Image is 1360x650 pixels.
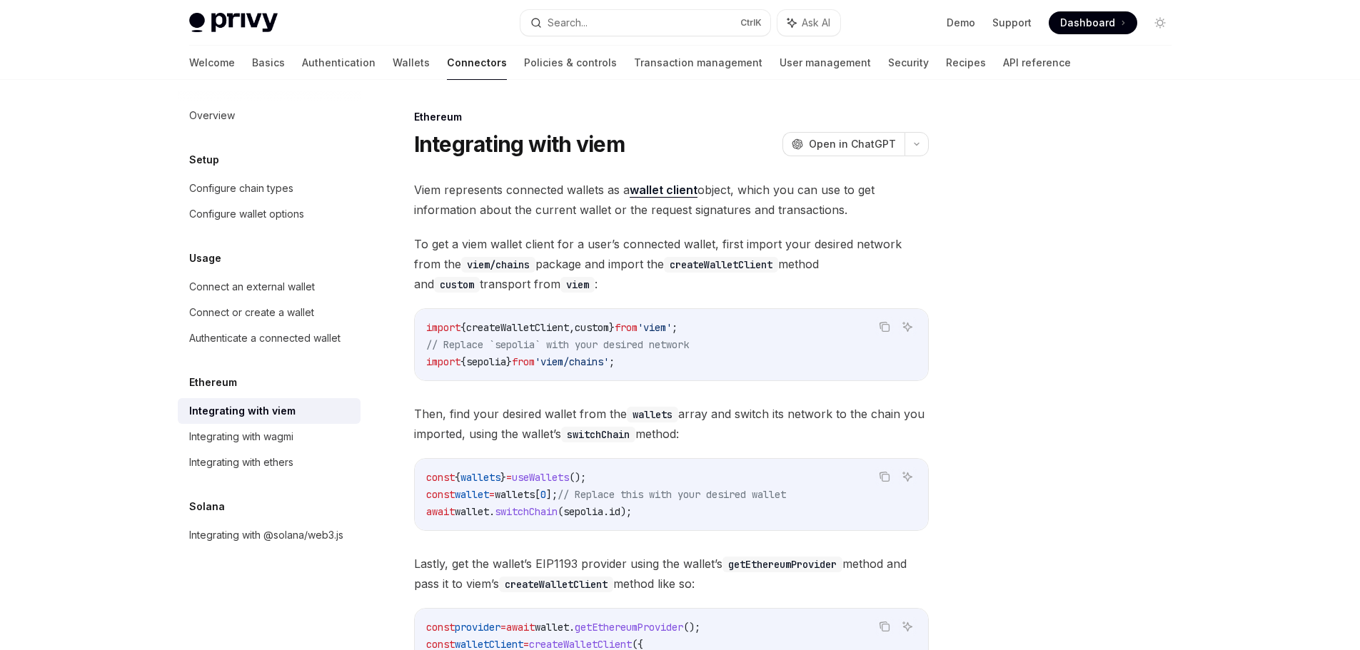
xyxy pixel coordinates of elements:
[466,321,569,334] span: createWalletClient
[569,471,586,484] span: ();
[947,16,975,30] a: Demo
[888,46,929,80] a: Security
[569,621,575,634] span: .
[178,325,361,351] a: Authenticate a connected wallet
[664,257,778,273] code: createWalletClient
[569,321,575,334] span: ,
[189,205,304,223] div: Configure wallet options
[302,46,376,80] a: Authentication
[1003,46,1071,80] a: API reference
[414,110,929,124] div: Ethereum
[489,505,495,518] span: .
[189,151,219,168] h5: Setup
[455,488,489,501] span: wallet
[506,621,535,634] span: await
[535,488,540,501] span: [
[1060,16,1115,30] span: Dashboard
[535,621,569,634] span: wallet
[563,505,603,518] span: sepolia
[540,488,546,501] span: 0
[414,131,625,157] h1: Integrating with viem
[189,250,221,267] h5: Usage
[489,488,495,501] span: =
[189,374,237,391] h5: Ethereum
[495,505,558,518] span: switchChain
[426,338,689,351] span: // Replace `sepolia` with your desired network
[189,428,293,445] div: Integrating with wagmi
[506,355,512,368] span: }
[512,355,535,368] span: from
[780,46,871,80] a: User management
[178,398,361,424] a: Integrating with viem
[875,617,894,636] button: Copy the contents from the code block
[178,522,361,548] a: Integrating with @solana/web3.js
[189,46,235,80] a: Welcome
[506,471,512,484] span: =
[558,505,563,518] span: (
[189,180,293,197] div: Configure chain types
[189,527,343,544] div: Integrating with @solana/web3.js
[638,321,672,334] span: 'viem'
[178,103,361,128] a: Overview
[461,257,535,273] code: viem/chains
[548,14,588,31] div: Search...
[609,355,615,368] span: ;
[524,46,617,80] a: Policies & controls
[178,274,361,300] a: Connect an external wallet
[252,46,285,80] a: Basics
[466,355,506,368] span: sepolia
[615,321,638,334] span: from
[426,321,460,334] span: import
[782,132,905,156] button: Open in ChatGPT
[609,321,615,334] span: }
[740,17,762,29] span: Ctrl K
[558,488,786,501] span: // Replace this with your desired wallet
[898,467,917,486] button: Ask AI
[898,318,917,336] button: Ask AI
[455,471,460,484] span: {
[460,471,500,484] span: wallets
[426,488,455,501] span: const
[178,201,361,227] a: Configure wallet options
[455,621,500,634] span: provider
[603,505,609,518] span: .
[946,46,986,80] a: Recipes
[802,16,830,30] span: Ask AI
[189,330,341,347] div: Authenticate a connected wallet
[620,505,632,518] span: );
[520,10,770,36] button: Search...CtrlK
[1049,11,1137,34] a: Dashboard
[634,46,762,80] a: Transaction management
[189,402,296,420] div: Integrating with viem
[460,355,466,368] span: {
[500,471,506,484] span: }
[609,505,620,518] span: id
[189,278,315,295] div: Connect an external wallet
[178,424,361,450] a: Integrating with wagmi
[499,577,613,592] code: createWalletClient
[809,137,896,151] span: Open in ChatGPT
[992,16,1032,30] a: Support
[178,300,361,325] a: Connect or create a wallet
[426,621,455,634] span: const
[178,176,361,201] a: Configure chain types
[414,180,929,220] span: Viem represents connected wallets as a object, which you can use to get information about the cur...
[575,321,609,334] span: custom
[500,621,506,634] span: =
[447,46,507,80] a: Connectors
[189,304,314,321] div: Connect or create a wallet
[189,13,278,33] img: light logo
[414,234,929,294] span: To get a viem wallet client for a user’s connected wallet, first import your desired network from...
[460,321,466,334] span: {
[1149,11,1172,34] button: Toggle dark mode
[722,557,842,572] code: getEthereumProvider
[512,471,569,484] span: useWallets
[393,46,430,80] a: Wallets
[189,107,235,124] div: Overview
[630,183,697,197] strong: wallet client
[426,471,455,484] span: const
[575,621,683,634] span: getEthereumProvider
[178,450,361,475] a: Integrating with ethers
[434,277,480,293] code: custom
[535,355,609,368] span: 'viem/chains'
